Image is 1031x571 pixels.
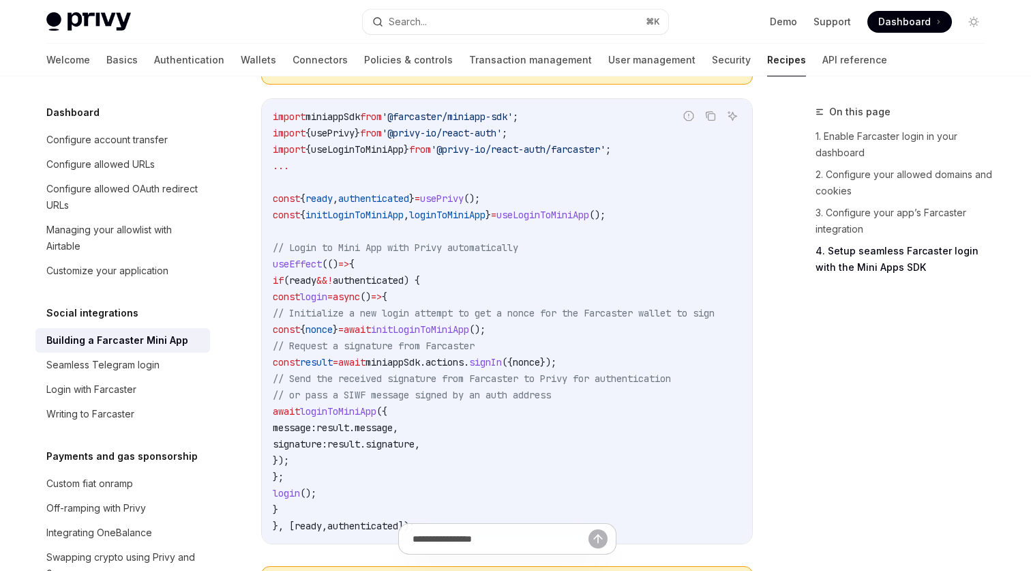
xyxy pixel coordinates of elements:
[273,503,278,516] span: }
[338,323,344,336] span: =
[425,356,464,368] span: actions
[305,323,333,336] span: nonce
[813,15,851,29] a: Support
[496,209,589,221] span: useLoginToMiniApp
[469,356,502,368] span: signIn
[46,475,133,492] div: Custom fiat onramp
[273,389,551,401] span: // or pass a SIWF message signed by an auth address
[413,524,588,554] input: Ask a question...
[46,406,134,422] div: Writing to Farcaster
[327,438,360,450] span: result
[46,305,138,321] h5: Social integrations
[273,127,305,139] span: import
[273,340,475,352] span: // Request a signature from Farcaster
[273,438,327,450] span: signature:
[300,209,305,221] span: {
[273,111,305,123] span: import
[409,143,431,156] span: from
[464,356,469,368] span: .
[333,192,338,205] span: ,
[322,520,327,532] span: ,
[770,15,797,29] a: Demo
[382,111,513,123] span: '@farcaster/miniapp-sdk'
[273,323,300,336] span: const
[491,209,496,221] span: =
[293,44,348,76] a: Connectors
[273,160,289,172] span: ...
[273,241,518,254] span: // Login to Mini App with Privy automatically
[35,377,210,402] a: Login with Farcaster
[327,291,333,303] span: =
[322,258,338,270] span: (()
[513,111,518,123] span: ;
[371,291,382,303] span: =>
[382,127,502,139] span: '@privy-io/react-auth'
[35,328,210,353] a: Building a Farcaster Mini App
[46,104,100,121] h5: Dashboard
[300,356,333,368] span: result
[404,209,409,221] span: ,
[327,274,333,287] span: !
[273,487,300,499] span: login
[273,192,300,205] span: const
[712,44,751,76] a: Security
[355,127,360,139] span: }
[300,291,327,303] span: login
[404,143,409,156] span: }
[382,291,387,303] span: {
[311,143,404,156] span: useLoginToMiniApp
[589,209,606,221] span: ();
[415,192,420,205] span: =
[816,164,996,202] a: 2. Configure your allowed domains and cookies
[513,356,540,368] span: nonce
[273,405,300,418] span: await
[305,209,404,221] span: initLoginToMiniApp
[333,323,338,336] span: }
[588,529,608,548] button: Send message
[35,353,210,377] a: Seamless Telegram login
[333,356,338,368] span: =
[338,258,349,270] span: =>
[420,356,425,368] span: .
[409,192,415,205] span: }
[606,143,611,156] span: ;
[646,16,660,27] span: ⌘ K
[305,111,360,123] span: miniappSdk
[469,323,485,336] span: ();
[35,152,210,177] a: Configure allowed URLs
[46,44,90,76] a: Welcome
[46,12,131,31] img: light logo
[46,222,202,254] div: Managing your allowlist with Airtable
[241,44,276,76] a: Wallets
[273,274,284,287] span: if
[816,240,996,278] a: 4. Setup seamless Farcaster login with the Mini Apps SDK
[273,143,305,156] span: import
[46,181,202,214] div: Configure allowed OAuth redirect URLs
[404,274,420,287] span: ) {
[680,107,698,125] button: Report incorrect code
[35,521,210,545] a: Integrating OneBalance
[723,107,741,125] button: Ask AI
[365,438,415,450] span: signature
[46,156,155,173] div: Configure allowed URLs
[295,520,322,532] span: ready
[46,132,168,148] div: Configure account transfer
[35,496,210,521] a: Off-ramping with Privy
[289,274,316,287] span: ready
[35,218,210,259] a: Managing your allowlist with Airtable
[333,291,360,303] span: async
[338,192,409,205] span: authenticated
[365,356,420,368] span: miniappSdk
[502,127,507,139] span: ;
[415,438,420,450] span: ,
[327,520,398,532] span: authenticated
[702,107,719,125] button: Copy the contents from the code block
[420,192,464,205] span: usePrivy
[300,192,305,205] span: {
[284,274,289,287] span: (
[349,258,355,270] span: {
[46,525,152,541] div: Integrating OneBalance
[409,209,485,221] span: loginToMiniApp
[300,487,316,499] span: ();
[273,454,289,467] span: });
